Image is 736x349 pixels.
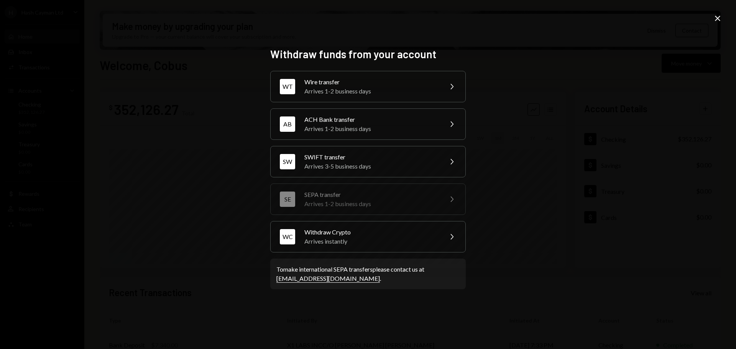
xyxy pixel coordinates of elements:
[270,71,466,102] button: WTWire transferArrives 1-2 business days
[304,199,438,208] div: Arrives 1-2 business days
[304,77,438,87] div: Wire transfer
[304,152,438,162] div: SWIFT transfer
[280,154,295,169] div: SW
[304,190,438,199] div: SEPA transfer
[276,275,380,283] a: [EMAIL_ADDRESS][DOMAIN_NAME]
[270,146,466,177] button: SWSWIFT transferArrives 3-5 business days
[304,237,438,246] div: Arrives instantly
[304,228,438,237] div: Withdraw Crypto
[280,229,295,244] div: WC
[304,115,438,124] div: ACH Bank transfer
[270,184,466,215] button: SESEPA transferArrives 1-2 business days
[270,221,466,252] button: WCWithdraw CryptoArrives instantly
[280,116,295,132] div: AB
[304,124,438,133] div: Arrives 1-2 business days
[270,47,466,62] h2: Withdraw funds from your account
[304,162,438,171] div: Arrives 3-5 business days
[270,108,466,140] button: ABACH Bank transferArrives 1-2 business days
[276,265,460,283] div: To make international SEPA transfers please contact us at .
[280,79,295,94] div: WT
[280,192,295,207] div: SE
[304,87,438,96] div: Arrives 1-2 business days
